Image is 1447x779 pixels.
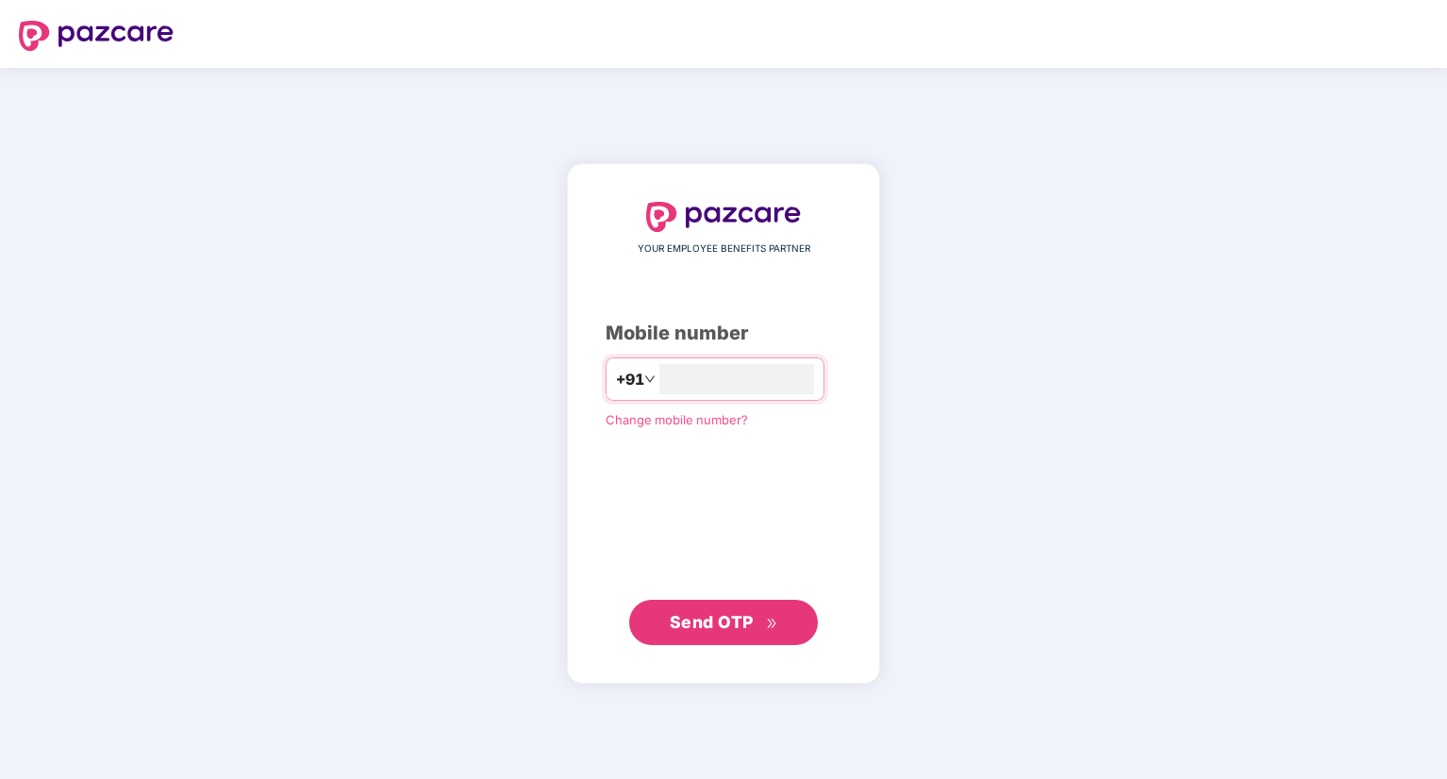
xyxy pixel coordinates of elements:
[670,612,754,632] span: Send OTP
[616,368,644,391] span: +91
[629,600,818,645] button: Send OTPdouble-right
[606,319,841,348] div: Mobile number
[646,202,801,232] img: logo
[19,21,174,51] img: logo
[644,373,656,385] span: down
[638,241,810,257] span: YOUR EMPLOYEE BENEFITS PARTNER
[606,412,748,427] a: Change mobile number?
[766,618,778,630] span: double-right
